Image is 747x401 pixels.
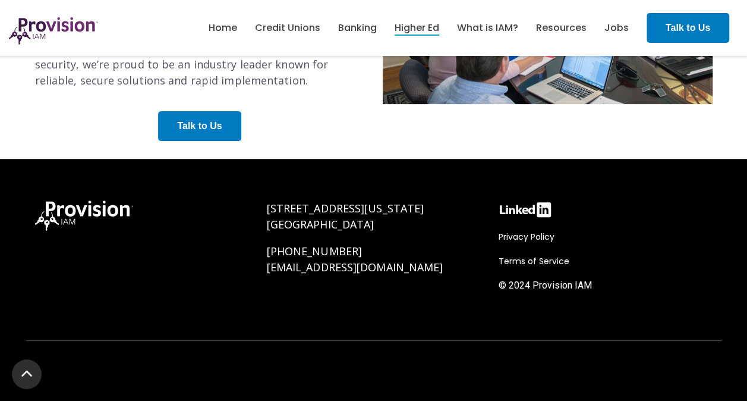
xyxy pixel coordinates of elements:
[267,260,443,274] a: [EMAIL_ADDRESS][DOMAIN_NAME]
[457,18,518,38] a: What is IAM?
[158,111,241,141] a: Talk to Us
[499,200,552,219] img: linkedin
[604,18,629,38] a: Jobs
[499,280,592,291] span: © 2024 Provision IAM
[200,9,638,47] nav: menu
[35,200,133,231] img: ProvisionIAM-Logo-White@3x
[267,244,362,258] a: [PHONE_NUMBER]
[499,230,560,244] a: Privacy Policy
[267,201,424,215] span: [STREET_ADDRESS][US_STATE]
[255,18,320,38] a: Credit Unions
[647,13,729,43] a: Talk to Us
[395,18,439,38] a: Higher Ed
[499,255,569,267] span: Terms of Service
[177,121,222,131] strong: Talk to Us
[9,17,98,45] img: ProvisionIAM-Logo-Purple
[499,254,575,268] a: Terms of Service
[338,18,377,38] a: Banking
[499,231,554,243] span: Privacy Policy
[267,201,424,231] a: [STREET_ADDRESS][US_STATE][GEOGRAPHIC_DATA]
[499,230,713,299] div: Navigation Menu
[209,18,237,38] a: Home
[267,217,374,231] span: [GEOGRAPHIC_DATA]
[536,18,587,38] a: Resources
[666,23,710,33] strong: Talk to Us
